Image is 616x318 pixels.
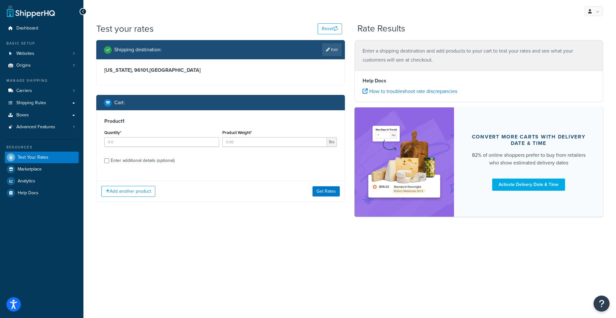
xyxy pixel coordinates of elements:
[318,23,342,34] button: Reset
[222,137,327,147] input: 0.00
[322,43,342,56] a: Edit
[594,296,610,312] button: Open Resource Center
[73,63,74,68] span: 1
[492,179,565,191] a: Activate Delivery Date & Time
[16,63,31,68] span: Origins
[5,85,79,97] a: Carriers1
[357,24,405,34] h2: Rate Results
[312,186,340,197] button: Get Rates
[16,26,38,31] span: Dashboard
[222,130,252,135] label: Product Weight*
[104,137,219,147] input: 0.0
[5,22,79,34] a: Dashboard
[16,124,55,130] span: Advanced Features
[73,88,74,94] span: 1
[101,186,155,197] button: Add another product
[363,88,457,95] a: How to troubleshoot rate discrepancies
[5,163,79,175] a: Marketplace
[5,187,79,199] a: Help Docs
[5,41,79,46] div: Basic Setup
[104,158,109,163] input: Enter additional details (optional)
[5,175,79,187] a: Analytics
[16,113,29,118] span: Boxes
[469,134,588,146] div: Convert more carts with delivery date & time
[5,60,79,71] li: Origins
[5,78,79,83] div: Manage Shipping
[16,51,34,56] span: Websites
[5,145,79,150] div: Resources
[469,151,588,167] div: 82% of online shoppers prefer to buy from retailers who show estimated delivery dates
[5,48,79,60] li: Websites
[73,51,74,56] span: 1
[5,152,79,163] a: Test Your Rates
[104,118,337,124] h3: Product 1
[18,155,48,160] span: Test Your Rates
[114,47,162,53] h2: Shipping destination :
[18,167,42,172] span: Marketplace
[104,130,121,135] label: Quantity*
[327,137,337,147] span: lbs
[111,156,175,165] div: Enter additional details (optional)
[104,67,337,73] h3: [US_STATE], 96101 , [GEOGRAPHIC_DATA]
[5,85,79,97] li: Carriers
[114,100,125,105] h2: Cart :
[5,109,79,121] a: Boxes
[16,88,32,94] span: Carriers
[363,46,595,64] p: Enter a shipping destination and add products to your cart to test your rates and see what your c...
[5,48,79,60] a: Websites1
[18,190,38,196] span: Help Docs
[16,100,46,106] span: Shipping Rules
[96,22,154,35] h1: Test your rates
[5,121,79,133] li: Advanced Features
[18,179,35,184] span: Analytics
[5,97,79,109] a: Shipping Rules
[363,77,595,85] h4: Help Docs
[364,117,444,207] img: feature-image-ddt-36eae7f7280da8017bfb280eaccd9c446f90b1fe08728e4019434db127062ab4.png
[5,60,79,71] a: Origins1
[5,121,79,133] a: Advanced Features1
[73,124,74,130] span: 1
